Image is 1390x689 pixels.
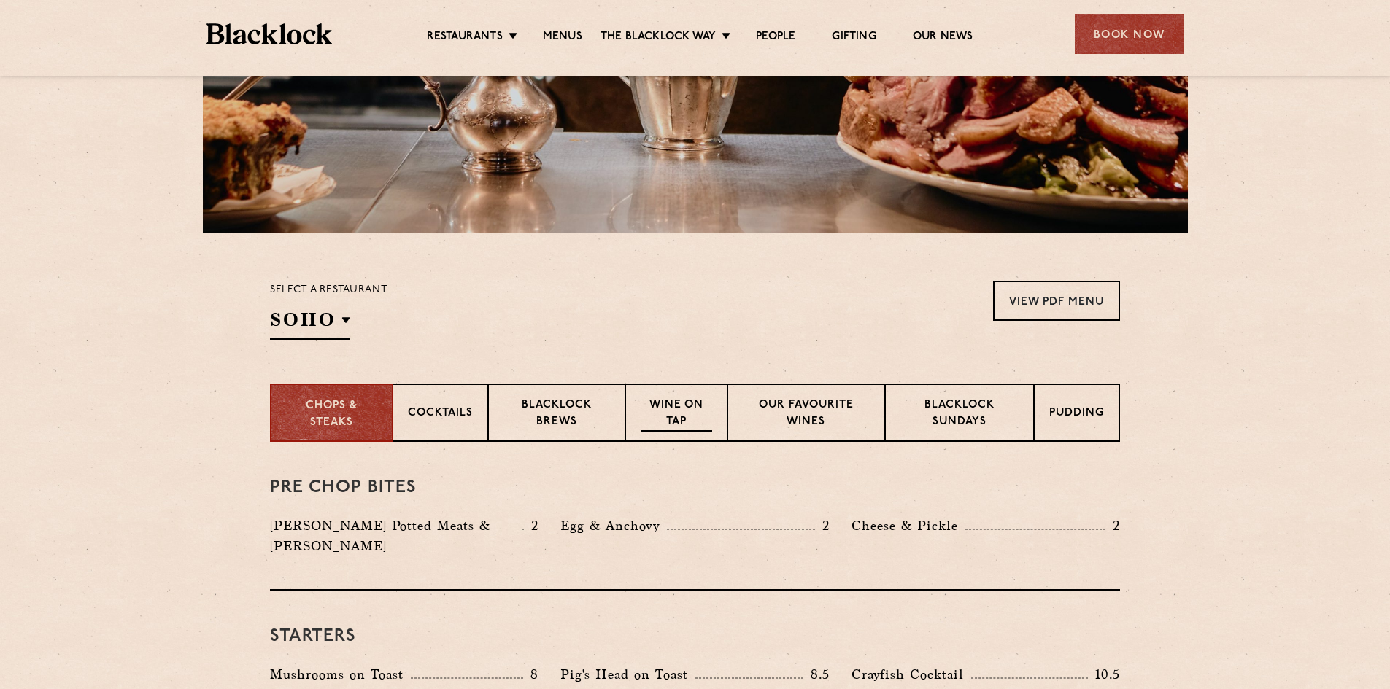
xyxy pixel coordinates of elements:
[270,627,1120,646] h3: Starters
[270,478,1120,497] h3: Pre Chop Bites
[524,516,538,535] p: 2
[286,398,377,431] p: Chops & Steaks
[832,30,876,46] a: Gifting
[270,664,411,685] p: Mushrooms on Toast
[803,665,830,684] p: 8.5
[543,30,582,46] a: Menus
[503,397,610,432] p: Blacklock Brews
[523,665,538,684] p: 8
[206,23,333,44] img: BL_Textured_Logo-footer-cropped.svg
[852,664,971,685] p: Crayfish Cocktail
[743,397,869,432] p: Our favourite wines
[270,307,350,340] h2: SOHO
[560,664,695,685] p: Pig's Head on Toast
[1049,405,1104,424] p: Pudding
[1088,665,1120,684] p: 10.5
[408,405,473,424] p: Cocktails
[270,281,387,300] p: Select a restaurant
[270,515,522,556] p: [PERSON_NAME] Potted Meats & [PERSON_NAME]
[993,281,1120,321] a: View PDF Menu
[601,30,716,46] a: The Blacklock Way
[560,515,667,536] p: Egg & Anchovy
[913,30,973,46] a: Our News
[852,515,965,536] p: Cheese & Pickle
[1075,14,1184,54] div: Book Now
[756,30,795,46] a: People
[641,397,712,432] p: Wine on Tap
[900,397,1019,432] p: Blacklock Sundays
[815,516,830,535] p: 2
[1105,516,1120,535] p: 2
[427,30,503,46] a: Restaurants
